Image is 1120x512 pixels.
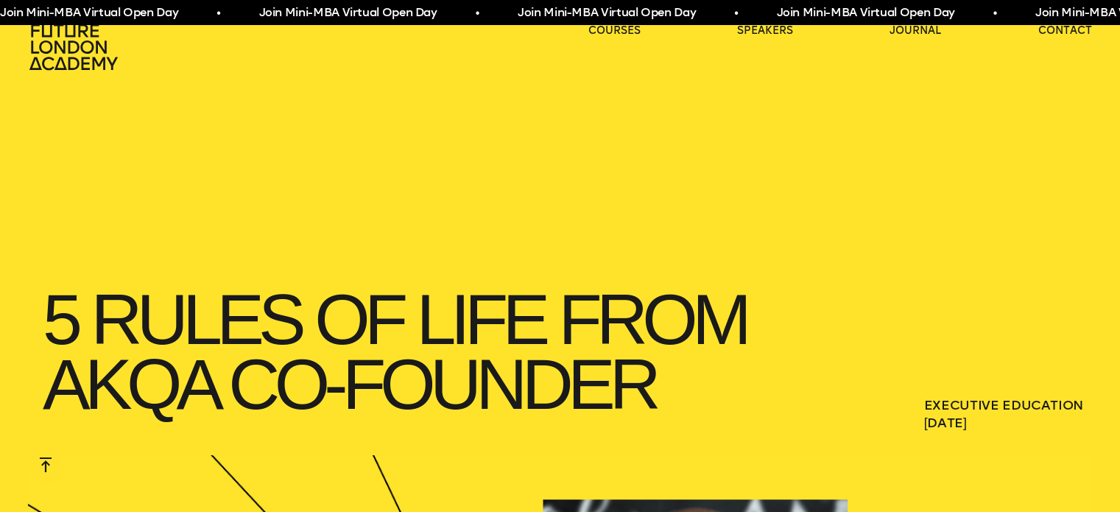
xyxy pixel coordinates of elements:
[924,414,1092,432] span: [DATE]
[216,4,219,22] span: •
[28,273,812,432] h1: 5 rules of life from AKQA Co-Founder
[737,24,793,38] a: speakers
[890,24,941,38] a: journal
[588,24,641,38] a: courses
[1038,24,1092,38] a: contact
[734,4,738,22] span: •
[993,4,996,22] span: •
[475,4,479,22] span: •
[924,396,1092,414] a: Executive Education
